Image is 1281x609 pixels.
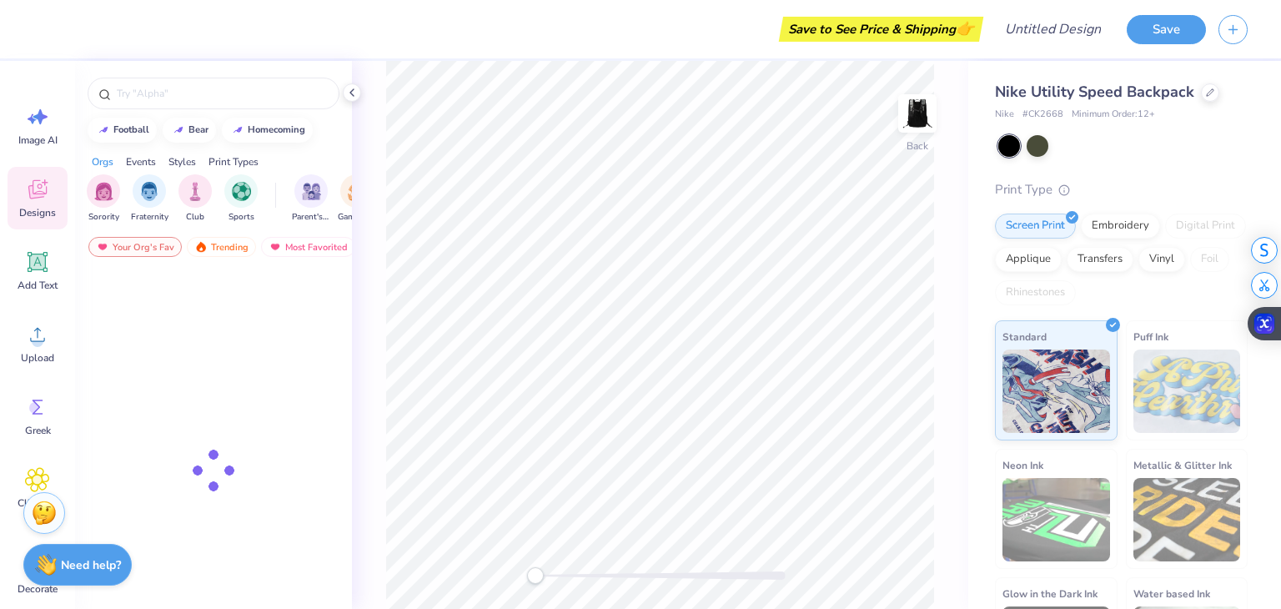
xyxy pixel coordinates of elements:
span: Club [186,211,204,224]
img: Neon Ink [1002,478,1110,561]
strong: Need help? [61,557,121,573]
span: Neon Ink [1002,456,1043,474]
div: Back [907,138,928,154]
span: # CK2668 [1022,108,1063,122]
img: trend_line.gif [97,125,110,135]
span: Metallic & Glitter Ink [1133,456,1232,474]
input: Untitled Design [992,13,1114,46]
div: filter for Game Day [338,174,376,224]
img: Metallic & Glitter Ink [1133,478,1241,561]
span: Sorority [88,211,119,224]
img: Club Image [186,182,204,201]
img: Puff Ink [1133,350,1241,433]
span: Minimum Order: 12 + [1072,108,1155,122]
div: Print Type [995,180,1248,199]
span: Glow in the Dark Ink [1002,585,1098,602]
div: bear [188,125,208,134]
span: Upload [21,351,54,365]
div: Applique [995,247,1062,272]
div: football [113,125,149,134]
div: Orgs [92,154,113,169]
img: most_fav.gif [269,241,282,253]
div: filter for Fraternity [131,174,168,224]
span: Sports [229,211,254,224]
img: Game Day Image [348,182,367,201]
img: Fraternity Image [140,182,158,201]
span: Nike [995,108,1014,122]
span: Fraternity [131,211,168,224]
img: Parent's Weekend Image [302,182,321,201]
div: Screen Print [995,214,1076,239]
button: filter button [224,174,258,224]
img: trend_line.gif [231,125,244,135]
div: Transfers [1067,247,1133,272]
span: Decorate [18,582,58,596]
span: Image AI [18,133,58,147]
div: Styles [168,154,196,169]
span: Puff Ink [1133,328,1168,345]
button: Save [1127,15,1206,44]
img: Back [901,97,934,130]
div: filter for Club [178,174,212,224]
img: trending.gif [194,241,208,253]
button: bear [163,118,216,143]
img: Sorority Image [94,182,113,201]
div: Vinyl [1138,247,1185,272]
span: Standard [1002,328,1047,345]
img: Sports Image [232,182,251,201]
span: Greek [25,424,51,437]
div: Save to See Price & Shipping [783,17,979,42]
div: Accessibility label [527,567,544,584]
button: homecoming [222,118,313,143]
div: Trending [187,237,256,257]
span: Parent's Weekend [292,211,330,224]
span: Water based Ink [1133,585,1210,602]
button: football [88,118,157,143]
div: Print Types [208,154,259,169]
div: filter for Sorority [87,174,120,224]
img: trend_line.gif [172,125,185,135]
div: Foil [1190,247,1229,272]
span: Nike Utility Speed Backpack [995,82,1194,102]
button: filter button [131,174,168,224]
img: Standard [1002,350,1110,433]
div: Embroidery [1081,214,1160,239]
span: 👉 [956,18,974,38]
span: Clipart & logos [10,496,65,523]
button: filter button [87,174,120,224]
span: Designs [19,206,56,219]
div: filter for Parent's Weekend [292,174,330,224]
div: Most Favorited [261,237,355,257]
input: Try "Alpha" [115,85,329,102]
button: filter button [292,174,330,224]
div: homecoming [248,125,305,134]
div: Events [126,154,156,169]
div: filter for Sports [224,174,258,224]
button: filter button [178,174,212,224]
span: Add Text [18,279,58,292]
button: filter button [338,174,376,224]
span: Game Day [338,211,376,224]
div: Rhinestones [995,280,1076,305]
img: most_fav.gif [96,241,109,253]
div: Your Org's Fav [88,237,182,257]
div: Digital Print [1165,214,1246,239]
